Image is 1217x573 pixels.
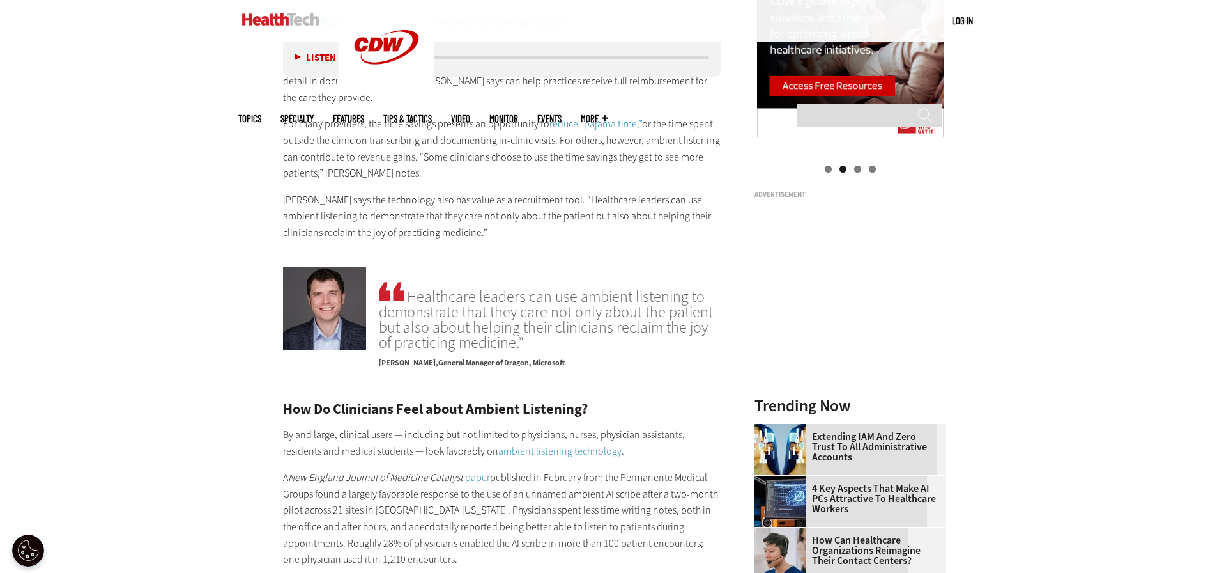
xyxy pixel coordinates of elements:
a: Tips & Tactics [383,114,432,123]
span: More [581,114,608,123]
span: [PERSON_NAME] [379,357,438,368]
a: Log in [952,15,973,26]
span: Topics [238,114,261,123]
a: Features [333,114,364,123]
a: Healthcare contact center [754,528,812,538]
p: By and large, clinical users — including but not limited to physicians, nurses, physician assista... [283,427,721,459]
p: A published in February from the Permanente Medical Groups found a largely favorable response to ... [283,469,721,568]
em: New England Journal of Medicine Catalyst [288,471,463,484]
span: Specialty [280,114,314,123]
p: General Manager of Dragon, Microsoft [379,350,721,369]
iframe: advertisement [754,204,946,364]
a: How Can Healthcare Organizations Reimagine Their Contact Centers? [754,535,938,566]
a: Extending IAM and Zero Trust to All Administrative Accounts [754,432,938,462]
a: Video [451,114,470,123]
a: Desktop monitor with brain AI concept [754,476,812,486]
a: MonITor [489,114,518,123]
img: Kenneth Harper [283,267,366,350]
p: [PERSON_NAME] says the technology also has value as a recruitment tool. “Healthcare leaders can u... [283,192,721,241]
img: Home [242,13,319,26]
a: 3 [854,166,861,173]
a: 2 [839,166,846,173]
h3: Advertisement [754,191,946,198]
span: Healthcare leaders can use ambient listening to demonstrate that they care not only about the pat... [379,279,721,350]
p: For many providers, the time savings presents an opportunity to or the time spent outside the cli... [283,116,721,181]
a: ambient listening technology [498,444,622,458]
a: CDW [339,84,434,98]
img: Desktop monitor with brain AI concept [754,476,806,527]
div: User menu [952,14,973,27]
a: 4 [869,166,876,173]
a: abstract image of woman with pixelated face [754,424,812,434]
a: 1 [825,166,832,173]
a: paper [465,471,490,484]
img: abstract image of woman with pixelated face [754,424,806,475]
h3: Trending Now [754,398,946,414]
button: Open Preferences [12,535,44,567]
a: 4 Key Aspects That Make AI PCs Attractive to Healthcare Workers [754,483,938,514]
strong: How Do Clinicians Feel about Ambient Listening? [283,400,588,418]
a: Events [537,114,562,123]
div: Cookie Settings [12,535,44,567]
